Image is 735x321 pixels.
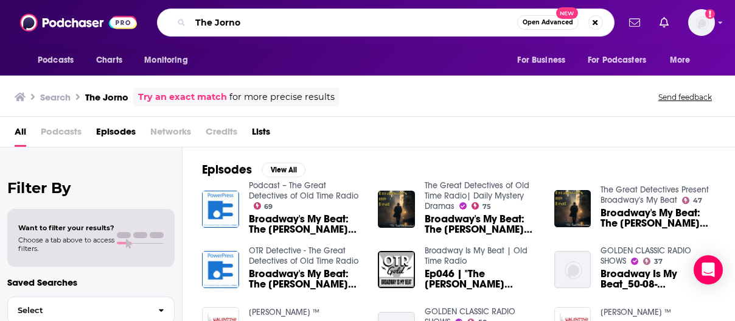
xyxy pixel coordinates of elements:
[202,251,239,288] img: Broadway's My Beat: The Jack Jorno Murder Case
[190,13,517,32] input: Search podcasts, credits, & more...
[41,122,82,147] span: Podcasts
[554,251,591,288] img: Broadway Is My Beat_50-08-07_(046)_The Jack Jorno Murder Case
[7,277,175,288] p: Saved Searches
[29,49,89,72] button: open menu
[601,269,716,289] span: Broadway Is My Beat_50-08-07_(046)_The [PERSON_NAME] Murder Case
[694,255,723,284] div: Open Intercom Messenger
[425,214,540,235] a: Broadway's My Beat: The Jack Jorno Murder Case (EP4757)
[425,269,540,289] span: Ep046 | "The [PERSON_NAME] Murder Case"
[249,269,364,289] span: Broadway's My Beat: The [PERSON_NAME] Murder Case
[601,208,716,228] span: Broadway's My Beat: The [PERSON_NAME] Murder Case
[509,49,580,72] button: open menu
[249,269,364,289] a: Broadway's My Beat: The Jack Jorno Murder Case
[378,251,415,288] img: Ep046 | "The Jack Jorno Murder Case"
[482,204,491,210] span: 75
[601,208,716,228] a: Broadway's My Beat: The Jack Jorno Murder Case
[96,122,136,147] a: Episodes
[588,52,646,69] span: For Podcasters
[688,9,715,36] button: Show profile menu
[96,52,122,69] span: Charts
[144,52,187,69] span: Monitoring
[601,269,716,289] a: Broadway Is My Beat_50-08-07_(046)_The Jack Jorno Murder Case
[249,307,319,317] a: Valentino Jorno ™
[425,214,540,235] span: Broadway's My Beat: The [PERSON_NAME] Murder Case (EP4757)
[40,91,71,103] h3: Search
[202,162,305,177] a: EpisodesView All
[252,122,270,147] a: Lists
[556,7,578,19] span: New
[85,91,128,103] h3: The Jorno
[601,307,671,317] a: Valentino Jorno ™
[18,224,114,232] span: Want to filter your results?
[517,52,565,69] span: For Business
[425,180,529,211] a: The Great Detectives of Old Time Radio| Daily Mystery Dramas
[202,162,252,177] h2: Episodes
[38,52,74,69] span: Podcasts
[624,12,645,33] a: Show notifications dropdown
[249,214,364,235] a: Broadway's My Beat: The Jack Jorno Murder Case
[8,306,148,314] span: Select
[661,49,706,72] button: open menu
[682,197,702,204] a: 47
[15,122,26,147] a: All
[138,90,227,104] a: Try an exact match
[7,179,175,197] h2: Filter By
[523,19,573,26] span: Open Advanced
[18,236,114,253] span: Choose a tab above to access filters.
[517,15,579,30] button: Open AdvancedNew
[693,198,702,203] span: 47
[88,49,130,72] a: Charts
[136,49,203,72] button: open menu
[157,9,615,37] div: Search podcasts, credits, & more...
[249,214,364,235] span: Broadway's My Beat: The [PERSON_NAME] Murder Case
[378,191,415,228] img: Broadway's My Beat: The Jack Jorno Murder Case (EP4757)
[643,258,663,265] a: 37
[262,163,305,177] button: View All
[425,245,528,266] a: Broadway Is My Beat | Old Time Radio
[206,122,237,147] span: Credits
[249,180,358,201] a: Podcast – The Great Detectives of Old Time Radio
[20,11,137,34] img: Podchaser - Follow, Share and Rate Podcasts
[254,202,273,210] a: 69
[150,122,191,147] span: Networks
[670,52,691,69] span: More
[654,259,663,264] span: 37
[472,202,491,210] a: 75
[601,245,691,266] a: GOLDEN CLASSIC RADIO SHOWS
[601,185,709,205] a: The Great Detectives Present Broadway's My Beat
[202,191,239,228] img: Broadway's My Beat: The Jack Jorno Murder Case
[688,9,715,36] span: Logged in as KTMSseat4
[655,12,674,33] a: Show notifications dropdown
[249,245,358,266] a: OTR Detective - The Great Detectives of Old Time Radio
[655,92,716,102] button: Send feedback
[229,90,335,104] span: for more precise results
[705,9,715,19] svg: Add a profile image
[554,190,591,227] img: Broadway's My Beat: The Jack Jorno Murder Case
[264,204,273,210] span: 69
[688,9,715,36] img: User Profile
[580,49,664,72] button: open menu
[425,269,540,289] a: Ep046 | "The Jack Jorno Murder Case"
